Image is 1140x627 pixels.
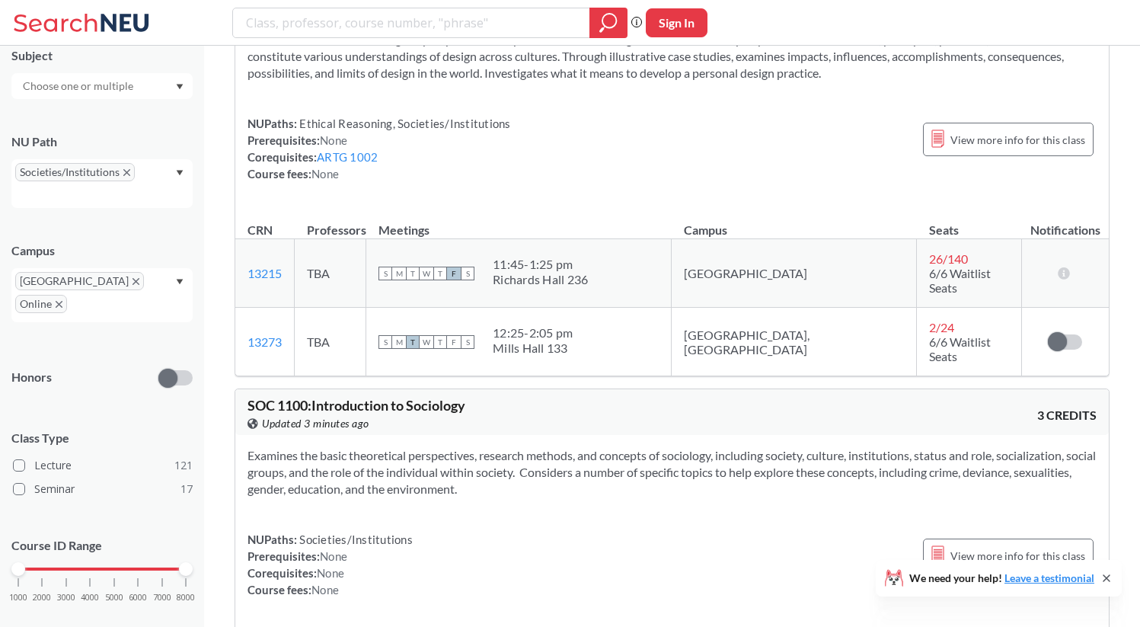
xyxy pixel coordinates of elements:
[297,117,511,130] span: Ethical Reasoning, Societies/Institutions
[56,301,62,308] svg: X to remove pill
[11,47,193,64] div: Subject
[247,397,465,414] span: SOC 1100 : Introduction to Sociology
[105,593,123,602] span: 5000
[244,10,579,36] input: Class, professor, course number, "phrase"
[406,335,420,349] span: T
[247,334,282,349] a: 13273
[177,593,195,602] span: 8000
[247,31,1097,82] section: Introduces students to a range of perspectives and points of view on design as a human activity. ...
[929,320,954,334] span: 2 / 24
[589,8,627,38] div: magnifying glass
[461,267,474,280] span: S
[297,533,413,546] span: Societies/Institutions
[57,593,75,602] span: 3000
[433,335,447,349] span: T
[11,268,193,322] div: [GEOGRAPHIC_DATA]X to remove pillOnlineX to remove pillDropdown arrow
[320,549,347,563] span: None
[9,593,27,602] span: 1000
[174,457,193,474] span: 121
[447,335,461,349] span: F
[153,593,171,602] span: 7000
[180,481,193,497] span: 17
[672,308,917,376] td: [GEOGRAPHIC_DATA], [GEOGRAPHIC_DATA]
[176,84,184,90] svg: Dropdown arrow
[11,537,193,555] p: Course ID Range
[950,130,1085,149] span: View more info for this class
[929,334,991,363] span: 6/6 Waitlist Seats
[176,170,184,176] svg: Dropdown arrow
[378,335,392,349] span: S
[11,430,193,446] span: Class Type
[262,415,369,432] span: Updated 3 minutes ago
[1021,206,1109,239] th: Notifications
[81,593,99,602] span: 4000
[493,341,573,356] div: Mills Hall 133
[11,159,193,208] div: Societies/InstitutionsX to remove pillDropdown arrow
[123,169,130,176] svg: X to remove pill
[11,369,52,386] p: Honors
[672,239,917,308] td: [GEOGRAPHIC_DATA]
[129,593,147,602] span: 6000
[176,279,184,285] svg: Dropdown arrow
[493,257,588,272] div: 11:45 - 1:25 pm
[15,163,135,181] span: Societies/InstitutionsX to remove pill
[11,133,193,150] div: NU Path
[311,583,339,597] span: None
[378,267,392,280] span: S
[392,335,406,349] span: M
[909,573,1094,584] span: We need your help!
[317,150,378,164] a: ARTG 1002
[646,8,707,37] button: Sign In
[917,206,1021,239] th: Seats
[461,335,474,349] span: S
[247,115,511,182] div: NUPaths: Prerequisites: Corequisites: Course fees:
[493,325,573,341] div: 12:25 - 2:05 pm
[295,239,366,308] td: TBA
[247,531,413,598] div: NUPaths: Prerequisites: Corequisites: Course fees:
[1037,407,1097,424] span: 3 CREDITS
[420,335,433,349] span: W
[13,456,193,475] label: Lecture
[929,251,968,266] span: 26 / 140
[317,566,344,580] span: None
[447,267,461,280] span: F
[247,266,282,280] a: 13215
[672,206,917,239] th: Campus
[950,546,1085,565] span: View more info for this class
[15,295,67,313] span: OnlineX to remove pill
[133,278,139,285] svg: X to remove pill
[247,222,273,238] div: CRN
[406,267,420,280] span: T
[493,272,588,287] div: Richards Hall 236
[366,206,672,239] th: Meetings
[420,267,433,280] span: W
[295,308,366,376] td: TBA
[15,77,143,95] input: Choose one or multiple
[15,272,144,290] span: [GEOGRAPHIC_DATA]X to remove pill
[1004,571,1094,584] a: Leave a testimonial
[295,206,366,239] th: Professors
[11,242,193,259] div: Campus
[13,479,193,499] label: Seminar
[320,133,347,147] span: None
[929,266,991,295] span: 6/6 Waitlist Seats
[11,73,193,99] div: Dropdown arrow
[599,12,618,34] svg: magnifying glass
[247,447,1097,497] section: Examines the basic theoretical perspectives, research methods, and concepts of sociology, includi...
[392,267,406,280] span: M
[433,267,447,280] span: T
[33,593,51,602] span: 2000
[311,167,339,181] span: None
